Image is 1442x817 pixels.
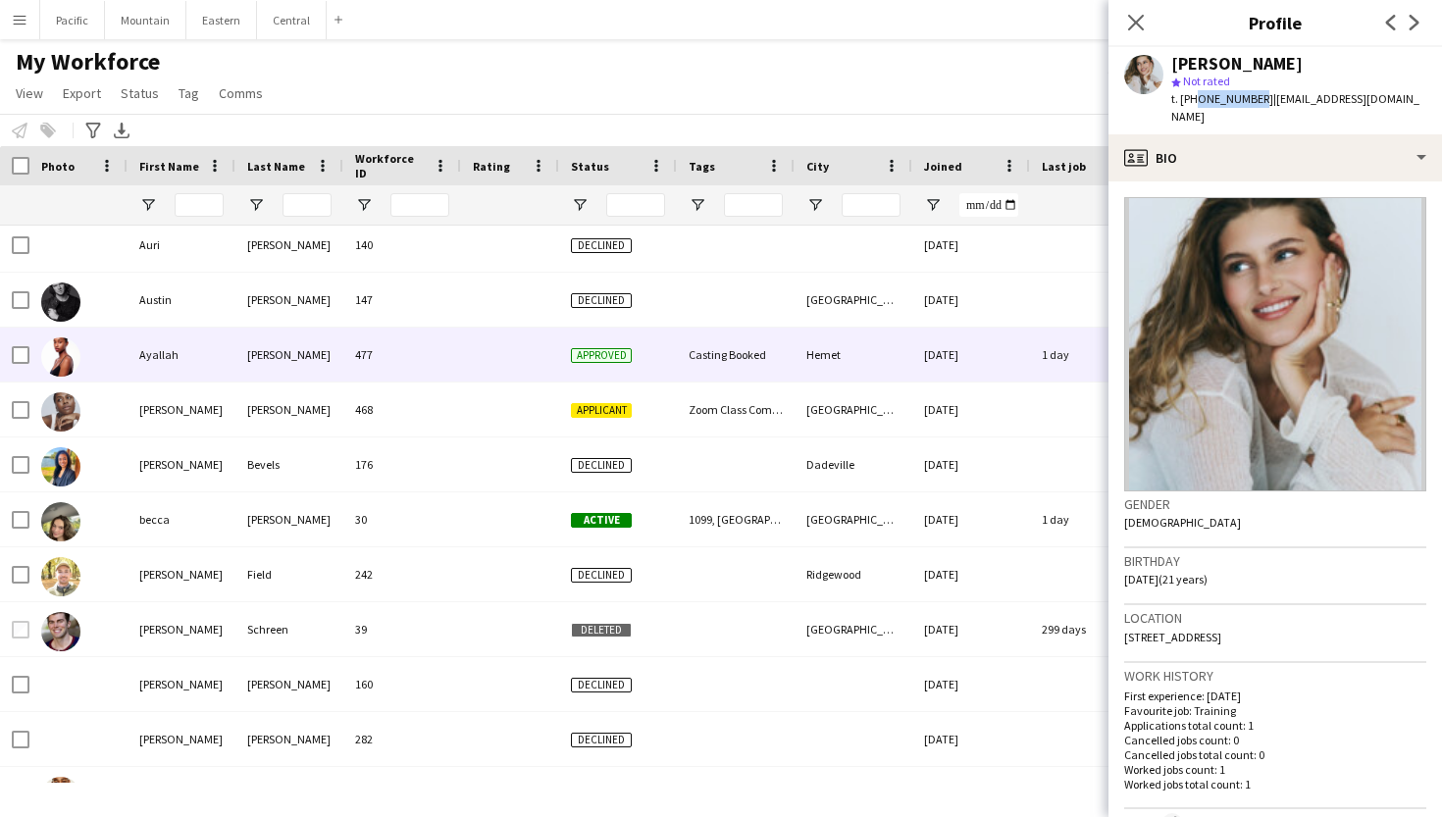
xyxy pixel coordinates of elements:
span: | [EMAIL_ADDRESS][DOMAIN_NAME] [1171,91,1419,124]
p: Cancelled jobs total count: 0 [1124,747,1426,762]
div: [DATE] [912,437,1030,491]
button: Mountain [105,1,186,39]
span: Last job [1042,159,1086,174]
div: 242 [343,547,461,601]
span: City [806,159,829,174]
div: [PERSON_NAME] [128,383,235,436]
div: [DATE] [912,383,1030,436]
p: Applications total count: 1 [1124,718,1426,733]
div: [PERSON_NAME] [128,547,235,601]
button: Open Filter Menu [806,196,824,214]
div: Zoom Class Completed [677,383,795,436]
div: [DATE] [912,273,1030,327]
span: First Name [139,159,199,174]
div: [GEOGRAPHIC_DATA] [795,383,912,436]
div: Auri [128,218,235,272]
div: [DATE] [912,218,1030,272]
a: Status [113,80,167,106]
span: Declined [571,458,632,473]
p: First experience: [DATE] [1124,689,1426,703]
div: Bio [1108,134,1442,181]
div: [GEOGRAPHIC_DATA] [795,492,912,546]
a: Tag [171,80,207,106]
div: [PERSON_NAME] [128,437,235,491]
input: City Filter Input [842,193,901,217]
input: Last Name Filter Input [283,193,332,217]
button: Open Filter Menu [139,196,157,214]
app-action-btn: Advanced filters [81,119,105,142]
span: Status [571,159,609,174]
button: Pacific [40,1,105,39]
button: Eastern [186,1,257,39]
button: Open Filter Menu [355,196,373,214]
h3: Birthday [1124,552,1426,570]
div: [PERSON_NAME] [235,218,343,272]
div: [PERSON_NAME] [235,712,343,766]
div: [PERSON_NAME] [128,657,235,711]
span: Declined [571,733,632,747]
button: Open Filter Menu [924,196,942,214]
button: Open Filter Menu [571,196,589,214]
span: Rating [473,159,510,174]
a: Comms [211,80,271,106]
div: Bevels [235,437,343,491]
input: Workforce ID Filter Input [390,193,449,217]
div: [PERSON_NAME] [128,602,235,656]
p: Cancelled jobs count: 0 [1124,733,1426,747]
button: Central [257,1,327,39]
div: [PERSON_NAME] [235,492,343,546]
span: Comms [219,84,263,102]
h3: Gender [1124,495,1426,513]
div: 1 day [1030,328,1148,382]
p: Worked jobs count: 1 [1124,762,1426,777]
div: Ayallah [128,328,235,382]
p: Worked jobs total count: 1 [1124,777,1426,791]
span: Status [121,84,159,102]
input: Status Filter Input [606,193,665,217]
div: [GEOGRAPHIC_DATA] [795,602,912,656]
a: View [8,80,51,106]
span: Workforce ID [355,151,426,180]
div: [GEOGRAPHIC_DATA] [795,273,912,327]
span: Applicant [571,403,632,418]
span: Joined [924,159,962,174]
div: [PERSON_NAME] [235,273,343,327]
div: 160 [343,657,461,711]
span: Tags [689,159,715,174]
div: 299 days [1030,602,1148,656]
span: Deleted [571,623,632,638]
span: My Workforce [16,47,160,77]
span: Active [571,513,632,528]
img: Benjamin Schreen [41,612,80,651]
div: 147 [343,273,461,327]
img: becca bolin [41,502,80,541]
h3: Location [1124,609,1426,627]
input: First Name Filter Input [175,193,224,217]
input: Tags Filter Input [724,193,783,217]
div: [DATE] [912,602,1030,656]
h3: Work history [1124,667,1426,685]
div: Casting Booked [677,328,795,382]
div: Schreen [235,602,343,656]
div: 176 [343,437,461,491]
div: 1 day [1030,492,1148,546]
input: Row Selection is disabled for this row (unchecked) [12,621,29,638]
div: Dadeville [795,437,912,491]
div: [DATE] [912,712,1030,766]
div: 468 [343,383,461,436]
div: Austin [128,273,235,327]
h3: Profile [1108,10,1442,35]
div: Field [235,547,343,601]
div: 39 [343,602,461,656]
div: [PERSON_NAME] [128,712,235,766]
div: [PERSON_NAME] [235,657,343,711]
div: [DATE] [912,328,1030,382]
div: [PERSON_NAME] [235,383,343,436]
app-action-btn: Export XLSX [110,119,133,142]
div: becca [128,492,235,546]
button: Open Filter Menu [689,196,706,214]
span: Approved [571,348,632,363]
div: [DATE] [912,492,1030,546]
span: Not rated [1183,74,1230,88]
span: [DEMOGRAPHIC_DATA] [1124,515,1241,530]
